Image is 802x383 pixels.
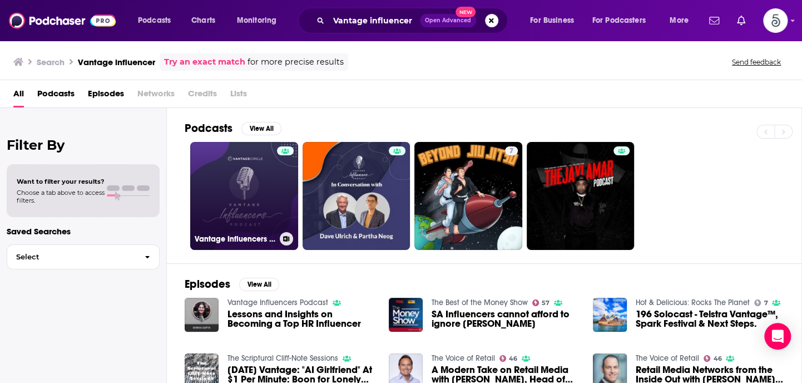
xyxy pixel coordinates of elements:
[241,122,281,135] button: View All
[247,56,344,68] span: for more precise results
[188,85,217,107] span: Credits
[78,57,155,67] h3: Vantage influencer
[499,355,518,362] a: 46
[456,7,476,17] span: New
[7,253,136,261] span: Select
[229,12,291,30] button: open menu
[509,356,517,361] span: 46
[704,355,722,362] a: 46
[184,12,222,30] a: Charts
[185,277,230,291] h2: Episodes
[88,85,124,107] a: Episodes
[636,353,699,363] a: The Voice of Retail
[420,14,476,27] button: Open AdvancedNew
[138,13,171,28] span: Podcasts
[713,356,721,361] span: 46
[227,310,375,328] a: Lessons and Insights on Becoming a Top HR Influencer
[190,142,298,250] a: Vantage Influencers Podcast
[432,298,528,307] a: The Best of the Money Show
[585,12,662,30] button: open menu
[732,11,750,30] a: Show notifications dropdown
[705,11,724,30] a: Show notifications dropdown
[432,353,495,363] a: The Voice of Retail
[592,13,646,28] span: For Podcasters
[185,298,219,332] img: Lessons and Insights on Becoming a Top HR Influencer
[505,146,518,155] a: 7
[522,12,588,30] button: open menu
[729,57,784,67] button: Send feedback
[239,278,279,291] button: View All
[137,85,175,107] span: Networks
[593,298,627,332] img: 196 Solocast - Telstra Vantage™, Spark Festival & Next Steps.
[432,310,580,328] a: SA Influencers cannot afford to ignore SARS
[185,277,279,291] a: EpisodesView All
[414,142,522,250] a: 7
[389,298,423,332] img: SA Influencers cannot afford to ignore SARS
[764,301,768,306] span: 7
[670,13,689,28] span: More
[164,56,245,68] a: Try an exact match
[227,298,328,307] a: Vantage Influencers Podcast
[7,226,160,237] p: Saved Searches
[130,12,185,30] button: open menu
[237,13,276,28] span: Monitoring
[37,57,65,67] h3: Search
[17,189,105,204] span: Choose a tab above to access filters.
[185,121,232,135] h2: Podcasts
[509,146,513,157] span: 7
[309,8,518,33] div: Search podcasts, credits, & more...
[195,234,275,244] h3: Vantage Influencers Podcast
[432,310,580,328] span: SA Influencers cannot afford to ignore [PERSON_NAME]
[764,323,791,350] div: Open Intercom Messenger
[636,310,784,328] a: 196 Solocast - Telstra Vantage™, Spark Festival & Next Steps.
[185,121,281,135] a: PodcastsView All
[425,18,471,23] span: Open Advanced
[542,301,549,306] span: 57
[763,8,788,33] button: Show profile menu
[530,13,574,28] span: For Business
[636,298,750,307] a: Hot & Delicious: Rocks The Planet
[191,13,215,28] span: Charts
[227,353,338,363] a: The Scriptural Cliff-Note Sessions
[230,85,247,107] span: Lists
[17,178,105,185] span: Want to filter your results?
[7,137,160,153] h2: Filter By
[9,10,116,31] img: Podchaser - Follow, Share and Rate Podcasts
[763,8,788,33] span: Logged in as Spiral5-G2
[763,8,788,33] img: User Profile
[754,299,768,306] a: 7
[662,12,702,30] button: open menu
[7,244,160,269] button: Select
[13,85,24,107] a: All
[329,12,420,30] input: Search podcasts, credits, & more...
[532,299,550,306] a: 57
[37,85,75,107] a: Podcasts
